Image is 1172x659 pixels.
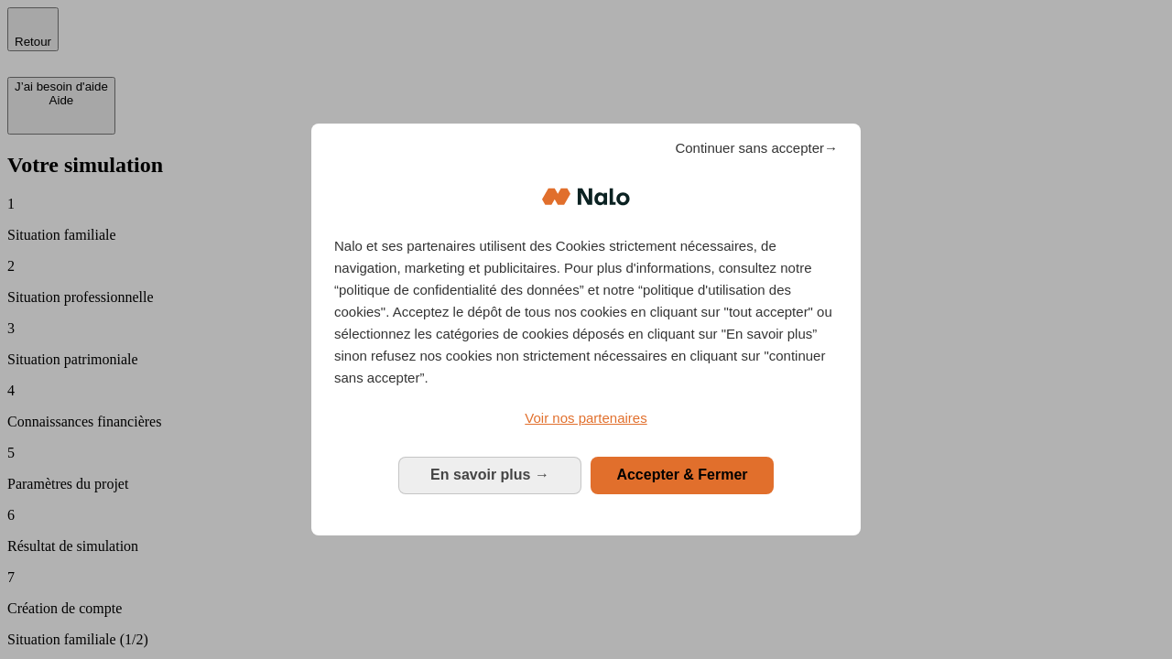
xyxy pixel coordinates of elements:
span: Voir nos partenaires [525,410,646,426]
span: En savoir plus → [430,467,549,482]
p: Nalo et ses partenaires utilisent des Cookies strictement nécessaires, de navigation, marketing e... [334,235,838,389]
img: Logo [542,169,630,224]
span: Accepter & Fermer [616,467,747,482]
a: Voir nos partenaires [334,407,838,429]
div: Bienvenue chez Nalo Gestion du consentement [311,124,861,535]
button: Accepter & Fermer: Accepter notre traitement des données et fermer [591,457,774,493]
button: En savoir plus: Configurer vos consentements [398,457,581,493]
span: Continuer sans accepter→ [675,137,838,159]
